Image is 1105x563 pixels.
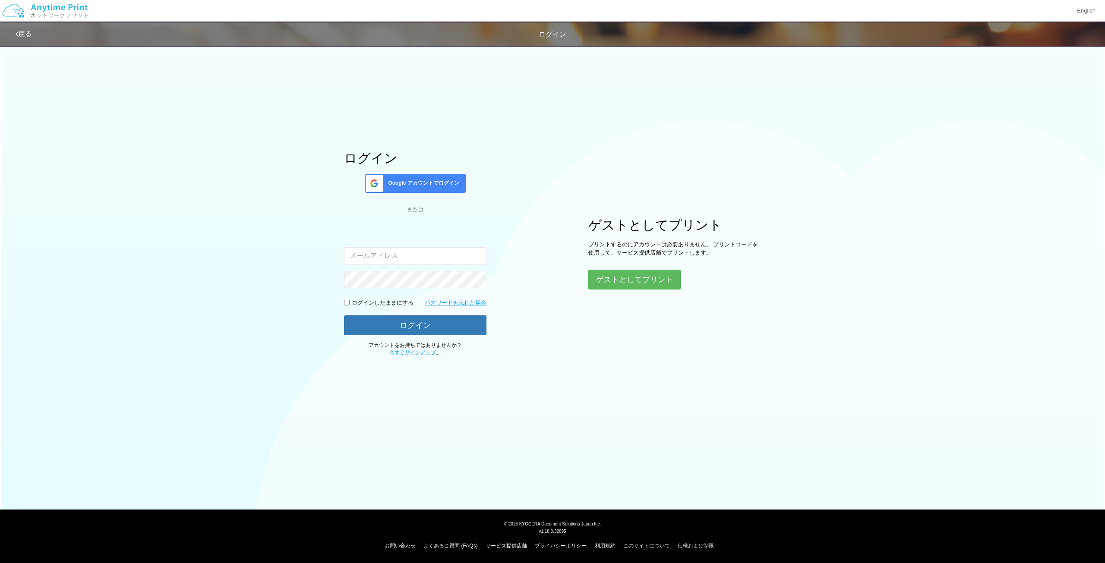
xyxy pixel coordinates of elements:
[385,543,416,549] a: お問い合わせ
[423,543,477,549] a: よくあるご質問 (FAQs)
[539,31,566,38] span: ログイン
[535,543,587,549] a: プライバシーポリシー
[389,349,441,355] span: 。
[352,299,414,307] p: ログインしたままにする
[504,521,601,526] span: © 2025 KYOCERA Document Solutions Japan Inc.
[539,528,566,534] span: v1.18.0.32895
[344,151,486,165] h1: ログイン
[623,543,670,549] a: このサイトについて
[486,543,527,549] a: サービス提供店舗
[588,218,761,232] h1: ゲストとしてプリント
[678,543,714,549] a: 仕様および制限
[389,349,436,355] a: 今すぐサインアップ
[16,30,32,38] a: 戻る
[344,342,486,356] p: アカウントをお持ちではありませんか？
[344,315,486,335] button: ログイン
[344,247,486,264] input: メールアドレス
[588,241,761,257] p: プリントするのにアカウントは必要ありません。 プリントコードを使用して、サービス提供店舗でプリントします。
[344,206,486,214] div: または
[385,179,459,187] span: Google アカウントでログイン
[588,270,681,289] button: ゲストとしてプリント
[595,543,616,549] a: 利用規約
[425,299,486,307] a: パスワードを忘れた場合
